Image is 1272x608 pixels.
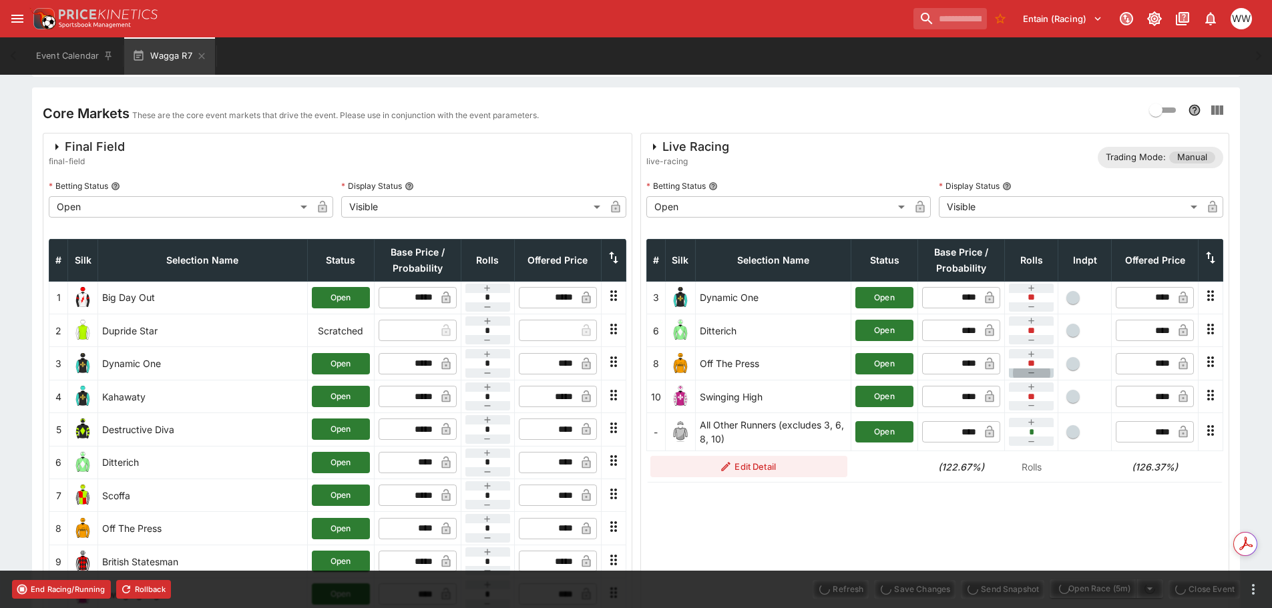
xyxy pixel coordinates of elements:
[68,239,98,281] th: Silk
[646,196,909,218] div: Open
[374,239,461,281] th: Base Price / Probability
[49,196,312,218] div: Open
[695,413,851,451] td: All Other Runners (excludes 3, 6, 8, 10)
[49,380,68,412] td: 4
[312,485,370,506] button: Open
[124,37,214,75] button: Wagga R7
[98,446,308,479] td: Ditterich
[341,180,402,192] p: Display Status
[98,239,308,281] th: Selection Name
[72,551,93,572] img: runner 9
[72,353,93,374] img: runner 3
[1009,460,1054,474] p: Rolls
[49,446,68,479] td: 6
[855,421,913,442] button: Open
[312,287,370,308] button: Open
[1058,239,1112,281] th: Independent
[670,353,691,374] img: runner 8
[49,239,68,281] th: #
[646,380,665,412] td: 10
[646,180,706,192] p: Betting Status
[312,324,370,338] p: Scratched
[855,353,913,374] button: Open
[98,314,308,347] td: Dupride Star
[670,320,691,341] img: runner 6
[59,9,158,19] img: PriceKinetics
[72,386,93,407] img: runner 4
[1005,239,1058,281] th: Rolls
[72,518,93,539] img: runner 8
[312,452,370,473] button: Open
[646,413,665,451] td: -
[1171,7,1195,31] button: Documentation
[1114,7,1138,31] button: Connected to PK
[646,155,729,168] span: live-racing
[913,8,987,29] input: search
[98,281,308,314] td: Big Day Out
[312,386,370,407] button: Open
[49,314,68,347] td: 2
[1112,239,1199,281] th: Offered Price
[695,281,851,314] td: Dynamic One
[851,239,918,281] th: Status
[855,386,913,407] button: Open
[1199,7,1223,31] button: Notifications
[461,239,514,281] th: Rolls
[646,314,665,347] td: 6
[650,456,847,477] button: Edit Detail
[646,347,665,380] td: 8
[49,180,108,192] p: Betting Status
[98,545,308,577] td: British Statesman
[695,380,851,412] td: Swinging High
[1231,8,1252,29] div: William Wallace
[49,479,68,512] td: 7
[918,239,1005,281] th: Base Price / Probability
[12,580,111,599] button: End Racing/Running
[1106,151,1166,164] p: Trading Mode:
[855,287,913,308] button: Open
[98,347,308,380] td: Dynamic One
[49,545,68,577] td: 9
[695,239,851,281] th: Selection Name
[59,22,131,28] img: Sportsbook Management
[49,139,125,155] div: Final Field
[29,5,56,32] img: PriceKinetics Logo
[307,239,374,281] th: Status
[1015,8,1110,29] button: Select Tenant
[49,512,68,545] td: 8
[116,580,171,599] button: Rollback
[72,485,93,506] img: runner 7
[708,182,718,191] button: Betting Status
[990,8,1011,29] button: No Bookmarks
[49,281,68,314] td: 1
[670,421,691,442] img: blank-silk.png
[1002,182,1012,191] button: Display Status
[1142,7,1167,31] button: Toggle light/dark mode
[939,196,1202,218] div: Visible
[49,347,68,380] td: 3
[1227,4,1256,33] button: William Wallace
[49,155,125,168] span: final-field
[72,320,93,341] img: runner 2
[646,239,665,281] th: #
[341,196,604,218] div: Visible
[98,413,308,446] td: Destructive Diva
[5,7,29,31] button: open drawer
[72,452,93,473] img: runner 6
[670,386,691,407] img: runner 10
[1050,579,1163,598] div: split button
[405,182,414,191] button: Display Status
[312,518,370,539] button: Open
[28,37,122,75] button: Event Calendar
[1169,151,1215,164] span: Manual
[646,139,729,155] div: Live Racing
[312,353,370,374] button: Open
[98,512,308,545] td: Off The Press
[646,281,665,314] td: 3
[98,479,308,512] td: Scoffa
[665,239,695,281] th: Silk
[695,347,851,380] td: Off The Press
[72,418,93,440] img: runner 5
[670,287,691,308] img: runner 3
[72,287,93,308] img: runner 1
